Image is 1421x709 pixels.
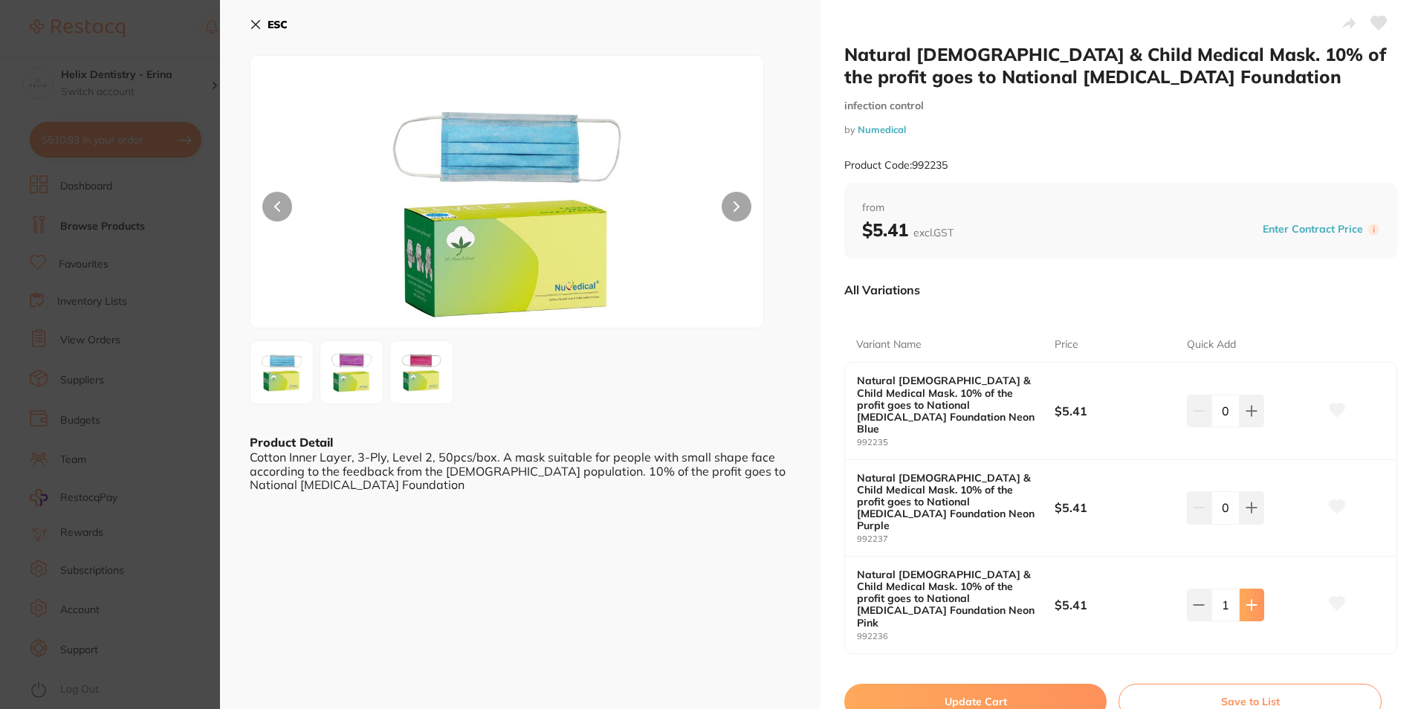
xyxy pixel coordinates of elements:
[913,226,954,239] span: excl. GST
[857,534,1055,544] small: 992237
[1055,499,1174,516] b: $5.41
[255,346,308,399] img: MDgtMi1qcGc
[862,201,1379,216] span: from
[857,375,1035,434] b: Natural [DEMOGRAPHIC_DATA] & Child Medical Mask. 10% of the profit goes to National [MEDICAL_DATA...
[844,124,1397,135] small: by
[844,282,920,297] p: All Variations
[250,435,333,450] b: Product Detail
[844,100,1397,112] small: infection control
[857,632,1055,641] small: 992236
[1055,597,1174,613] b: $5.41
[857,569,1035,628] b: Natural [DEMOGRAPHIC_DATA] & Child Medical Mask. 10% of the profit goes to National [MEDICAL_DATA...
[250,450,791,491] div: Cotton Inner Layer, 3-Ply, Level 2, 50pcs/box. A mask suitable for people with small shape face a...
[857,472,1035,531] b: Natural [DEMOGRAPHIC_DATA] & Child Medical Mask. 10% of the profit goes to National [MEDICAL_DATA...
[1367,224,1379,236] label: i
[395,346,448,399] img: MzYtMDItanBn
[1187,337,1236,352] p: Quick Add
[856,337,922,352] p: Variant Name
[353,93,661,328] img: MDgtMi1qcGc
[1258,222,1367,236] button: Enter Contract Price
[862,218,954,241] b: $5.41
[844,43,1397,88] h2: Natural [DEMOGRAPHIC_DATA] & Child Medical Mask. 10% of the profit goes to National [MEDICAL_DATA...
[858,123,906,135] a: Numedical
[1055,403,1174,419] b: $5.41
[844,159,948,172] small: Product Code: 992235
[857,438,1055,447] small: 992235
[1055,337,1078,352] p: Price
[250,12,288,37] button: ESC
[268,18,288,31] b: ESC
[325,346,378,399] img: MzctMDItanBn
